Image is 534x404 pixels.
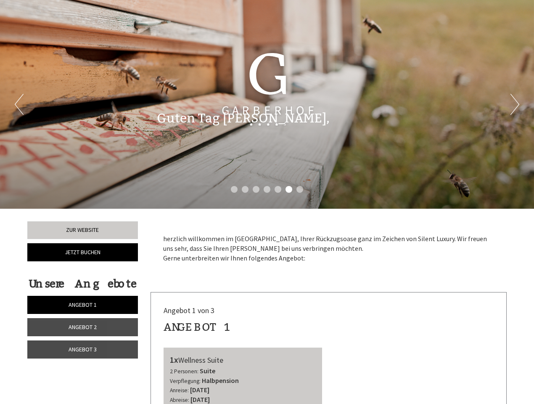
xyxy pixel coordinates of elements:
div: Wellness Suite [170,354,316,366]
small: Anreise: [170,387,189,394]
p: herzlich willkommen im [GEOGRAPHIC_DATA], Ihrer Rückzugsoase ganz im Zeichen von Silent Luxury. W... [163,234,494,263]
b: [DATE] [190,395,210,404]
span: Angebot 2 [69,323,97,331]
span: Angebot 1 von 3 [164,306,214,315]
small: Verpflegung: [170,377,201,385]
button: Previous [15,94,24,115]
b: Suite [200,367,215,375]
b: 1x [170,354,178,365]
a: Jetzt buchen [27,243,138,261]
small: Abreise: [170,396,189,404]
div: Angebot 1 [164,319,231,335]
span: Angebot 1 [69,301,97,308]
b: [DATE] [190,385,209,394]
button: Next [510,94,519,115]
span: Angebot 3 [69,346,97,353]
h1: Guten Tag [PERSON_NAME], [157,112,330,125]
a: Zur Website [27,221,138,239]
div: Unsere Angebote [27,276,138,292]
small: 2 Personen: [170,368,198,375]
b: Halbpension [202,376,239,385]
